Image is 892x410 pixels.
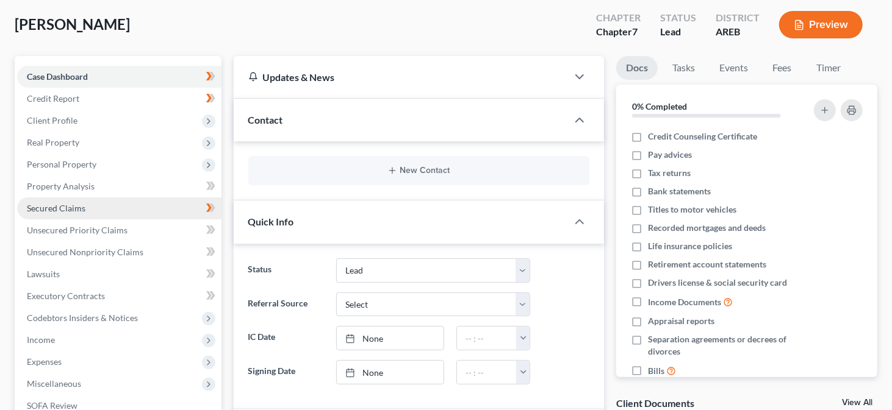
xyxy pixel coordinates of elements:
[648,277,787,289] span: Drivers license & social security card
[660,11,696,25] div: Status
[596,11,641,25] div: Chapter
[27,313,138,323] span: Codebtors Insiders & Notices
[763,56,802,80] a: Fees
[648,333,802,358] span: Separation agreements or decrees of divorces
[457,361,517,384] input: -- : --
[648,130,757,143] span: Credit Counseling Certificate
[337,327,444,350] a: None
[242,326,331,350] label: IC Date
[17,241,221,263] a: Unsecured Nonpriority Claims
[632,101,687,111] strong: 0% Completed
[632,26,638,37] span: 7
[17,219,221,241] a: Unsecured Priority Claims
[17,285,221,307] a: Executory Contracts
[337,361,444,384] a: None
[716,11,760,25] div: District
[27,93,79,104] span: Credit Report
[27,225,128,235] span: Unsecured Priority Claims
[648,203,736,216] span: Titles to motor vehicles
[27,334,55,345] span: Income
[27,247,143,257] span: Unsecured Nonpriority Claims
[17,66,221,88] a: Case Dashboard
[27,71,88,82] span: Case Dashboard
[648,185,711,197] span: Bank statements
[616,397,694,409] div: Client Documents
[242,258,331,283] label: Status
[648,258,766,270] span: Retirement account statements
[27,115,77,125] span: Client Profile
[258,166,580,175] button: New Contact
[457,327,517,350] input: -- : --
[648,365,664,377] span: Bills
[660,25,696,39] div: Lead
[17,197,221,219] a: Secured Claims
[27,159,96,169] span: Personal Property
[648,222,766,234] span: Recorded mortgages and deeds
[663,56,705,80] a: Tasks
[17,88,221,110] a: Credit Report
[807,56,851,80] a: Timer
[17,263,221,285] a: Lawsuits
[27,356,62,367] span: Expenses
[648,240,732,252] span: Life insurance policies
[710,56,758,80] a: Events
[27,181,95,191] span: Property Analysis
[648,296,721,308] span: Income Documents
[648,149,692,161] span: Pay advices
[596,25,641,39] div: Chapter
[27,291,105,301] span: Executory Contracts
[842,398,872,407] a: View All
[248,71,553,83] div: Updates & News
[27,269,60,279] span: Lawsuits
[242,292,331,317] label: Referral Source
[27,137,79,147] span: Real Property
[248,216,294,227] span: Quick Info
[248,114,283,125] span: Contact
[27,378,81,389] span: Miscellaneous
[15,15,130,33] span: [PERSON_NAME]
[716,25,760,39] div: AREB
[779,11,863,38] button: Preview
[616,56,658,80] a: Docs
[648,315,714,327] span: Appraisal reports
[27,203,85,213] span: Secured Claims
[17,175,221,197] a: Property Analysis
[242,360,331,384] label: Signing Date
[648,167,691,179] span: Tax returns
